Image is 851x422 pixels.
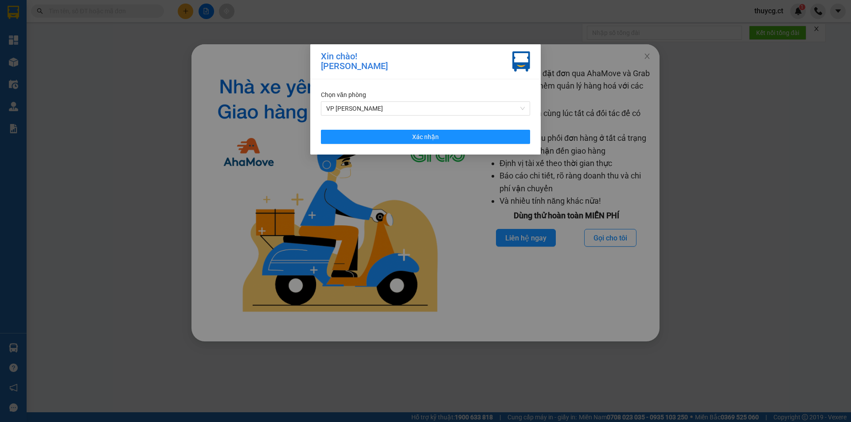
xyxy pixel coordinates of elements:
img: vxr-icon [512,51,530,72]
span: VP Cương Gián [326,102,525,115]
span: Xác nhận [412,132,439,142]
div: Xin chào! [PERSON_NAME] [321,51,388,72]
div: Chọn văn phòng [321,90,530,100]
button: Xác nhận [321,130,530,144]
